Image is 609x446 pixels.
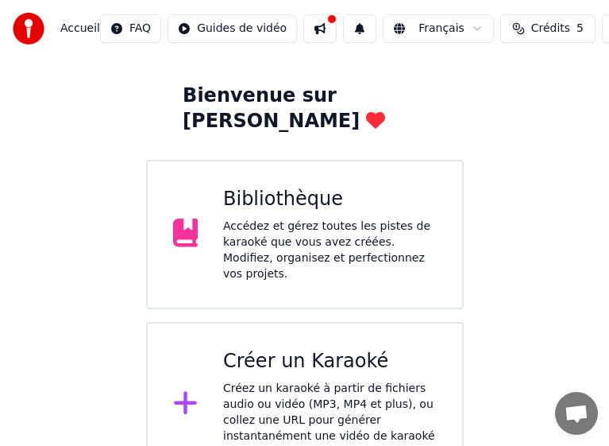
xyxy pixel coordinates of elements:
img: youka [13,13,44,45]
nav: breadcrumb [60,21,100,37]
span: Crédits [531,21,570,37]
a: Ouvrir le chat [555,392,598,435]
div: Bibliothèque [223,187,437,212]
button: Guides de vidéo [168,14,297,43]
div: Accédez et gérez toutes les pistes de karaoké que vous avez créées. Modifiez, organisez et perfec... [223,219,437,282]
span: Accueil [60,21,100,37]
button: Crédits5 [500,14,596,43]
button: FAQ [100,14,161,43]
div: Bienvenue sur [PERSON_NAME] [183,83,426,134]
div: Créer un Karaoké [223,349,437,374]
span: 5 [576,21,584,37]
